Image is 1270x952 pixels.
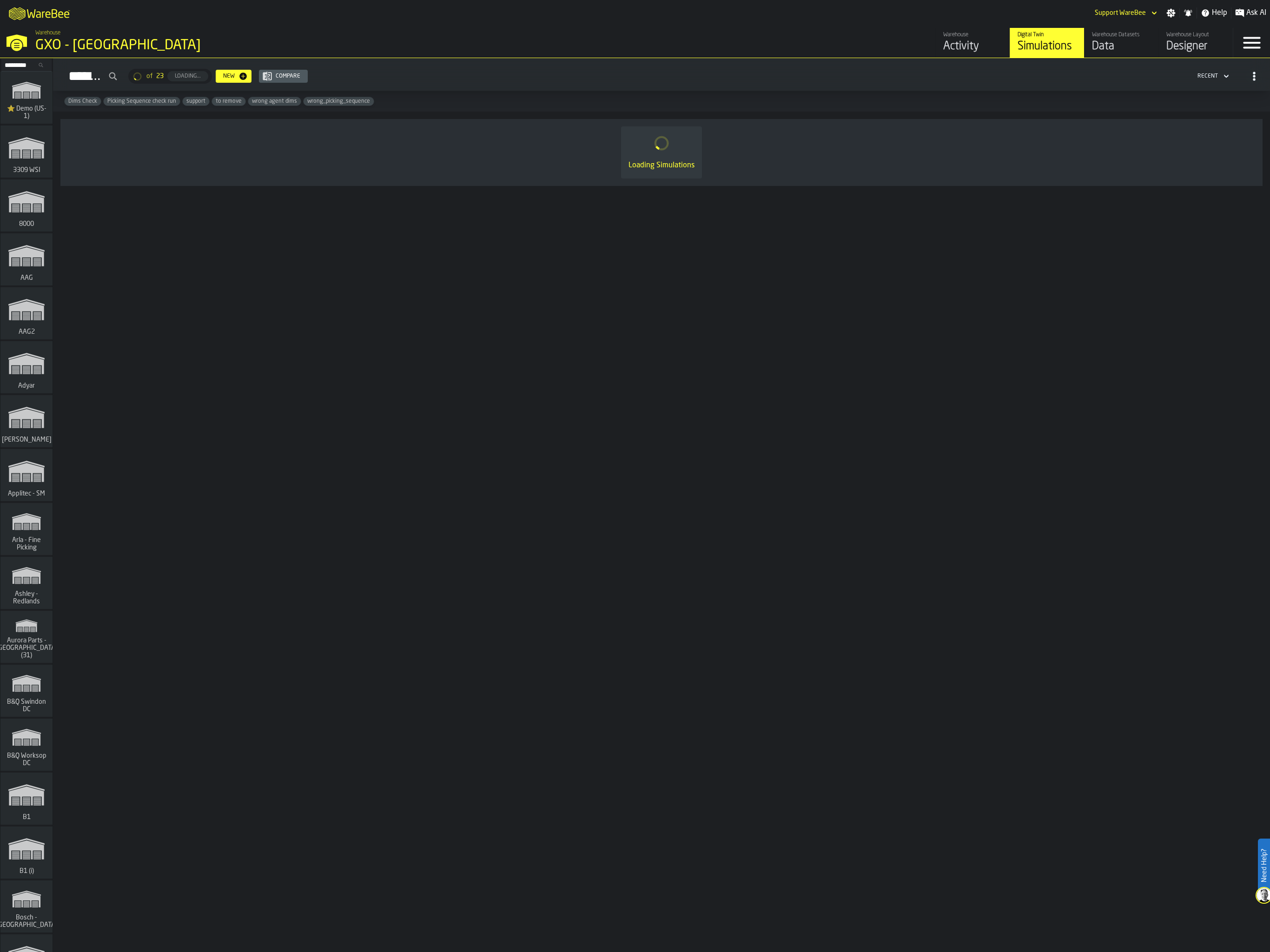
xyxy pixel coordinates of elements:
[1163,8,1179,18] label: button-toggle-Settings
[4,752,49,767] span: B&Q Worksop DC
[219,73,238,79] div: New
[1259,840,1269,892] label: Need Help?
[18,867,36,875] span: B1 (i)
[171,73,205,79] div: Loading...
[146,73,152,80] span: of
[4,698,49,713] span: B&Q Swindon DC
[4,105,49,120] span: ⭐ Demo (US-1)
[0,395,53,449] a: link-to-/wh/i/72fe6713-8242-4c3c-8adf-5d67388ea6d5/simulations
[4,590,49,605] span: Ashley - Redlands
[19,274,35,282] span: AAG
[11,166,42,174] span: 3309 WSI
[125,69,216,84] div: ButtonLoadMore-Loading...-Prev-First-Last
[0,611,53,665] a: link-to-/wh/i/aa2e4adb-2cd5-4688-aa4a-ec82bcf75d46/simulations
[0,179,53,233] a: link-to-/wh/i/b2e041e4-2753-4086-a82a-958e8abdd2c7/simulations
[1197,73,1218,79] div: DropdownMenuValue-4
[35,30,60,36] span: Warehouse
[21,813,33,821] span: B1
[0,665,53,719] a: link-to-/wh/i/a48af52c-c630-45b7-8bb5-6002c6d42518/simulations
[0,719,53,773] a: link-to-/wh/i/15c7d959-c638-4b83-a22d-531b306f71a1/simulations
[0,503,53,557] a: link-to-/wh/i/48cbecf7-1ea2-4bc9-a439-03d5b66e1a58/simulations
[1212,7,1227,19] span: Help
[272,73,304,79] div: Compare
[935,28,1010,58] a: link-to-/wh/i/ae0cd702-8cb1-4091-b3be-0aee77957c79/feed/
[1091,7,1159,19] div: DropdownMenuValue-Support WareBee
[212,98,245,105] span: to remove
[1246,7,1266,19] span: Ask AI
[1166,32,1225,38] div: Warehouse Layout
[1166,39,1225,54] div: Designer
[248,98,301,105] span: wrong agent dims
[259,70,308,83] button: button-Compare
[1158,28,1233,58] a: link-to-/wh/i/ae0cd702-8cb1-4091-b3be-0aee77957c79/designer
[0,826,53,880] a: link-to-/wh/i/7fbc10d9-b2dc-45f2-a4e9-224a6966819c/simulations
[167,71,208,81] button: button-Loading...
[1233,28,1270,58] label: button-toggle-Menu
[16,382,37,390] span: Adyar
[628,160,695,171] div: Loading Simulations
[104,98,180,105] span: Picking Sequence check run
[1197,7,1231,19] label: button-toggle-Help
[1010,28,1084,58] a: link-to-/wh/i/ae0cd702-8cb1-4091-b3be-0aee77957c79/simulations
[0,341,53,395] a: link-to-/wh/i/862141b4-a92e-43d2-8b2b-6509793ccc83/simulations
[943,39,1002,54] div: Activity
[0,880,53,934] a: link-to-/wh/i/bfbaf413-abed-476d-8552-0c036b828419/simulations
[1231,7,1270,19] label: button-toggle-Ask AI
[60,119,1263,186] div: ItemListCard-
[1095,9,1146,17] div: DropdownMenuValue-Support WareBee
[65,98,101,105] span: Dims Check
[304,98,374,105] span: wrong_picking_sequence
[17,328,37,336] span: AAG2
[1092,39,1151,54] div: Data
[53,58,1270,91] h2: button-Simulations
[6,490,47,497] span: Applitec - SM
[0,449,53,503] a: link-to-/wh/i/662479f8-72da-4751-a936-1d66c412adb4/simulations
[1092,32,1151,38] div: Warehouse Datasets
[183,98,209,105] span: support
[943,32,1002,38] div: Warehouse
[35,37,286,54] div: GXO - [GEOGRAPHIC_DATA]
[1180,8,1197,18] label: button-toggle-Notifications
[17,220,36,228] span: 8000
[156,73,164,80] span: 23
[0,287,53,341] a: link-to-/wh/i/ba0ffe14-8e36-4604-ab15-0eac01efbf24/simulations
[0,557,53,611] a: link-to-/wh/i/5ada57a6-213f-41bf-87e1-f77a1f45be79/simulations
[216,70,251,83] button: button-New
[1018,32,1077,38] div: Digital Twin
[0,72,53,126] a: link-to-/wh/i/103622fe-4b04-4da1-b95f-2619b9c959cc/simulations
[1018,39,1077,54] div: Simulations
[0,126,53,179] a: link-to-/wh/i/d1ef1afb-ce11-4124-bdae-ba3d01893ec0/simulations
[1084,28,1158,58] a: link-to-/wh/i/ae0cd702-8cb1-4091-b3be-0aee77957c79/data
[0,773,53,826] a: link-to-/wh/i/66cfe7f1-b068-440d-bdd2-203d3579941c/simulations
[1194,71,1231,82] div: DropdownMenuValue-4
[4,536,49,551] span: Arla - Fine Picking
[0,233,53,287] a: link-to-/wh/i/27cb59bd-8ba0-4176-b0f1-d82d60966913/simulations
